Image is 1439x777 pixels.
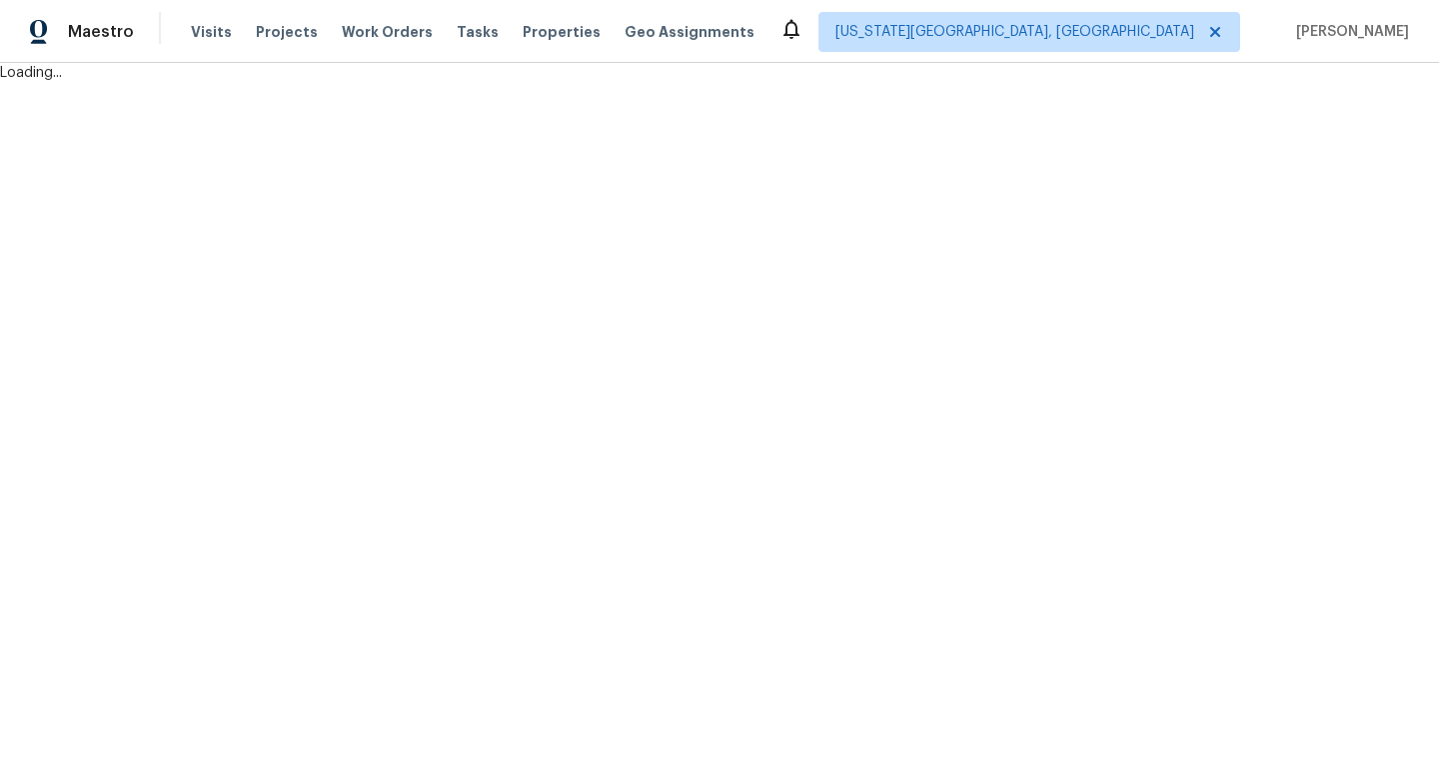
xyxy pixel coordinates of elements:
span: Tasks [457,25,499,39]
span: [PERSON_NAME] [1288,22,1409,42]
span: Visits [191,22,232,42]
span: Geo Assignments [625,22,754,42]
span: Maestro [68,22,134,42]
span: Work Orders [342,22,433,42]
span: [US_STATE][GEOGRAPHIC_DATA], [GEOGRAPHIC_DATA] [835,22,1194,42]
span: Properties [523,22,601,42]
span: Projects [256,22,318,42]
